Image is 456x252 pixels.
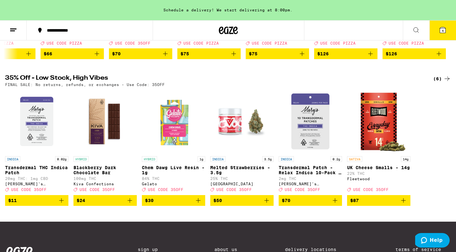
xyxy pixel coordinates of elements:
p: 0.2g [331,156,342,162]
span: USE CODE 35OFF [353,188,389,192]
span: USE CODE 35OFF [79,188,115,192]
button: Add to bag [5,195,68,206]
span: USE CODE 35OFF [115,41,150,45]
button: 4 [429,21,456,40]
div: Gelato [142,182,205,186]
a: Open page for Transdermal THC Indica Patch from Mary's Medicinals [5,90,68,195]
img: Ember Valley - Melted Strawberries - 3.5g [210,90,274,153]
div: [PERSON_NAME]'s Medicinals [5,182,68,186]
div: Kiva Confections [73,182,137,186]
p: 3.5g [262,156,274,162]
p: SATIVA [347,156,362,162]
p: 1g [198,156,205,162]
p: 84% THC [142,176,205,181]
span: $24 [77,198,85,203]
span: USE CODE 35OFF [216,188,252,192]
div: [GEOGRAPHIC_DATA] [210,182,274,186]
p: 20mg THC: 1mg CBD [5,176,68,181]
span: USE CODE 35OFF [148,188,183,192]
p: Transdermal THC Indica Patch [5,165,68,175]
button: Add to bag [279,195,342,206]
span: $87 [350,198,359,203]
span: USE CODE PIZZA [320,41,356,45]
p: Transdermal Patch - Relax Indica 10-Pack - 200mg [279,165,342,175]
p: HYBRID [142,156,157,162]
a: About Us [214,247,237,252]
a: Open page for Chem Dawg Live Resin - 1g from Gelato [142,90,205,195]
img: Mary's Medicinals - Transdermal Patch - Relax Indica 10-Pack - 200mg [279,90,342,153]
p: FINAL SALE: No returns, refunds, or exchanges - Use Code: 35OFF [5,83,165,87]
span: USE CODE 35OFF [285,188,320,192]
h2: 35% Off - Low Stock, High Vibes [5,75,420,83]
button: Add to bag [177,48,241,59]
button: Add to bag [210,195,274,206]
p: Chem Dawg Live Resin - 1g [142,165,205,175]
p: HYBRID [73,156,89,162]
p: Melted Strawberries - 3.5g [210,165,274,175]
button: Add to bag [383,48,446,59]
p: 0.02g [55,156,68,162]
button: Add to bag [73,195,137,206]
a: Open page for UK Cheese Smalls - 14g from Fleetwood [347,90,410,195]
p: INDICA [279,156,294,162]
span: $11 [8,198,17,203]
p: 25% THC [210,176,274,181]
span: $66 [44,51,52,56]
span: $30 [145,198,154,203]
span: $75 [249,51,257,56]
img: Kiva Confections - Blackberry Dark Chocolate Bar [73,90,137,153]
p: 22% THC [347,171,410,175]
a: Delivery Locations [285,247,348,252]
a: Open page for Transdermal Patch - Relax Indica 10-Pack - 200mg from Mary's Medicinals [279,90,342,195]
p: 14g [401,156,410,162]
img: Gelato - Chem Dawg Live Resin - 1g [142,90,205,153]
a: Sign Up [138,247,166,252]
div: Fleetwood [347,177,410,181]
iframe: Opens a widget where you can find more information [415,233,450,249]
span: $70 [112,51,121,56]
span: $126 [386,51,397,56]
p: 100mg THC [73,176,137,181]
button: Add to bag [41,48,104,59]
span: $75 [180,51,189,56]
button: Add to bag [142,195,205,206]
button: Add to bag [246,48,309,59]
a: Open page for Melted Strawberries - 3.5g from Ember Valley [210,90,274,195]
img: Mary's Medicinals - Transdermal THC Indica Patch [5,90,68,153]
button: Add to bag [109,48,172,59]
p: 2mg THC [279,176,342,181]
p: UK Cheese Smalls - 14g [347,165,410,170]
p: Blackberry Dark Chocolate Bar [73,165,137,175]
p: INDICA [210,156,225,162]
span: USE CODE PIZZA [389,41,424,45]
a: Open page for Blackberry Dark Chocolate Bar from Kiva Confections [73,90,137,195]
span: 4 [442,29,444,33]
img: Fleetwood - UK Cheese Smalls - 14g [347,90,410,153]
button: Add to bag [314,48,377,59]
span: USE CODE PIZZA [47,41,82,45]
span: USE CODE 35OFF [11,188,47,192]
a: (6) [433,75,451,83]
div: [PERSON_NAME]'s Medicinals [279,182,342,186]
span: $50 [213,198,222,203]
button: Add to bag [347,195,410,206]
span: USE CODE PIZZA [252,41,287,45]
span: $126 [317,51,329,56]
a: Terms of Service [396,247,450,252]
span: $70 [282,198,290,203]
p: INDICA [5,156,20,162]
span: USE CODE PIZZA [183,41,219,45]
